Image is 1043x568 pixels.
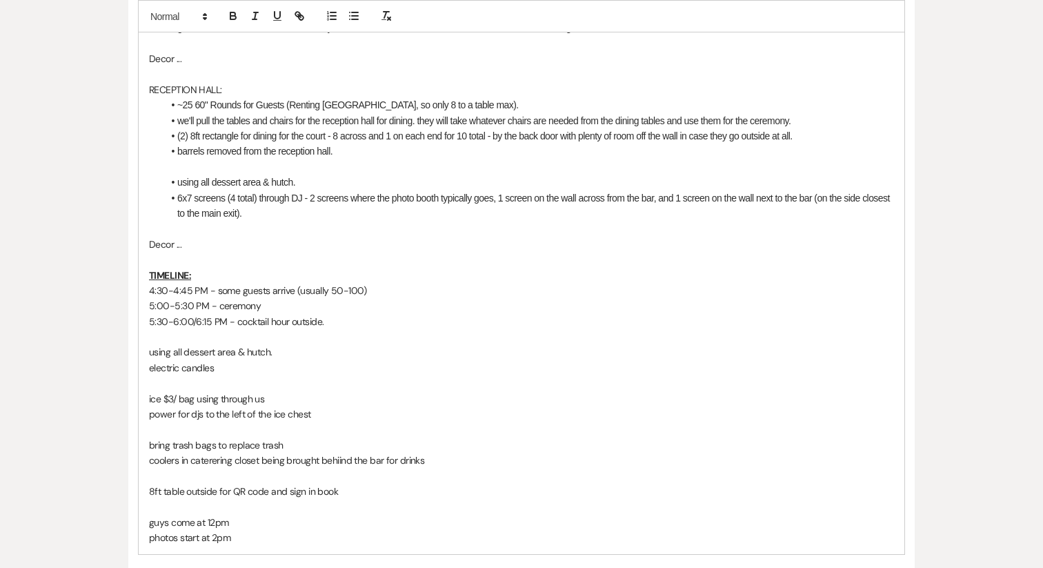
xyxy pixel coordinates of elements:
li: (2) 8ft rectangle for dining for the court - 8 across and 1 on each end for 10 total - by the bac... [163,128,894,144]
p: ice $3/ bag using through us [149,391,894,407]
p: using all dessert area & hutch. [149,344,894,360]
li: using all dessert area & hutch. [163,175,894,190]
li: 6x7 screens (4 total) through DJ - 2 screens where the photo booth typically goes, 1 screen on th... [163,190,894,222]
p: guys come at 12pm [149,515,894,530]
p: photos start at 2pm [149,530,894,545]
p: Decor ... [149,237,894,252]
p: coolers in caterering closet being brought behiind the bar for drinks [149,453,894,468]
p: RECEPTION HALL: [149,82,894,97]
li: barrels removed from the reception hall. [163,144,894,159]
p: 4:30-4:45 PM - some guests arrive (usually 50-100) [149,283,894,298]
p: bring trash bags to replace trash [149,438,894,453]
p: power for djs to the left of the ice chest [149,407,894,422]
u: TIMELINE: [149,269,191,282]
p: 5:30-6:00/6:15 PM - cocktail hour outside. [149,314,894,329]
li: ~25 60" Rounds for Guests (Renting [GEOGRAPHIC_DATA], so only 8 to a table max). [163,97,894,112]
p: 5:00-5:30 PM - ceremony [149,298,894,313]
li: we'll pull the tables and chairs for the reception hall for dining. they will take whatever chair... [163,113,894,128]
p: electric candles [149,360,894,375]
p: Decor ... [149,51,894,66]
p: 8ft table outside for QR code and sign in book [149,484,894,499]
